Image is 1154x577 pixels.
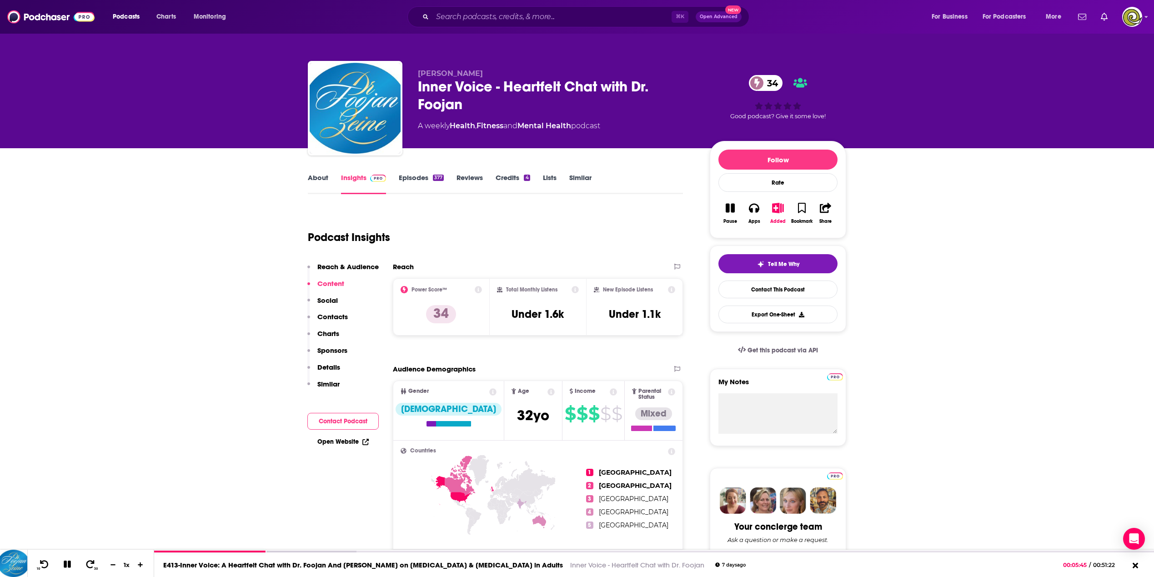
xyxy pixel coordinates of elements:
[768,261,799,268] span: Tell Me Why
[718,173,838,192] div: Rate
[416,6,758,27] div: Search podcasts, credits, & more...
[599,521,668,529] span: [GEOGRAPHIC_DATA]
[599,482,672,490] span: [GEOGRAPHIC_DATA]
[113,10,140,23] span: Podcasts
[731,339,825,361] a: Get this podcast via API
[780,487,806,514] img: Jules Profile
[82,559,100,571] button: 30
[790,197,813,230] button: Bookmark
[524,175,530,181] div: 4
[517,121,571,130] a: Mental Health
[814,197,838,230] button: Share
[766,197,790,230] button: Added
[586,522,593,529] span: 5
[317,312,348,321] p: Contacts
[506,286,557,293] h2: Total Monthly Listens
[635,407,672,420] div: Mixed
[457,173,483,194] a: Reviews
[106,10,151,24] button: open menu
[586,508,593,516] span: 4
[310,63,401,154] a: Inner Voice - Heartfelt Chat with Dr. Foojan
[827,472,843,480] img: Podchaser Pro
[925,10,979,24] button: open menu
[399,173,444,194] a: Episodes377
[1074,9,1090,25] a: Show notifications dropdown
[586,482,593,489] span: 2
[734,521,822,532] div: Your concierge team
[700,15,738,19] span: Open Advanced
[94,567,98,571] span: 30
[810,487,836,514] img: Jon Profile
[543,173,557,194] a: Lists
[317,296,338,305] p: Social
[410,448,436,454] span: Countries
[577,406,587,421] span: $
[1122,7,1142,27] img: User Profile
[151,10,181,24] a: Charts
[307,262,379,279] button: Reach & Audience
[749,75,783,91] a: 34
[307,296,338,313] button: Social
[932,10,968,23] span: For Business
[748,219,760,224] div: Apps
[503,121,517,130] span: and
[718,150,838,170] button: Follow
[586,469,593,476] span: 1
[393,262,414,271] h2: Reach
[317,363,340,371] p: Details
[35,559,52,571] button: 10
[307,329,339,346] button: Charts
[638,388,667,400] span: Parental Status
[1063,562,1089,568] span: 00:05:45
[408,388,429,394] span: Gender
[718,377,838,393] label: My Notes
[827,373,843,381] img: Podchaser Pro
[609,307,661,321] h3: Under 1.1k
[730,113,826,120] span: Good podcast? Give it some love!
[565,406,576,421] span: $
[569,173,592,194] a: Similar
[600,406,611,421] span: $
[396,403,502,416] div: [DEMOGRAPHIC_DATA]
[496,173,530,194] a: Credits4
[770,219,786,224] div: Added
[308,231,390,244] h1: Podcast Insights
[748,346,818,354] span: Get this podcast via API
[7,8,95,25] img: Podchaser - Follow, Share and Rate Podcasts
[518,388,529,394] span: Age
[307,363,340,380] button: Details
[715,562,746,567] div: 7 days ago
[599,508,668,516] span: [GEOGRAPHIC_DATA]
[1089,562,1091,568] span: /
[37,567,40,571] span: 10
[728,536,828,543] div: Ask a question or make a request.
[710,69,846,125] div: 34Good podcast? Give it some love!
[718,254,838,273] button: tell me why sparkleTell Me Why
[450,121,475,130] a: Health
[718,197,742,230] button: Pause
[718,306,838,323] button: Export One-Sheet
[119,561,135,568] div: 1 x
[426,305,456,323] p: 34
[307,346,347,363] button: Sponsors
[307,380,340,396] button: Similar
[718,281,838,298] a: Contact This Podcast
[599,468,672,477] span: [GEOGRAPHIC_DATA]
[1046,10,1061,23] span: More
[758,75,783,91] span: 34
[317,262,379,271] p: Reach & Audience
[1097,9,1111,25] a: Show notifications dropdown
[432,10,672,24] input: Search podcasts, credits, & more...
[1123,528,1145,550] div: Open Intercom Messenger
[696,11,742,22] button: Open AdvancedNew
[720,487,746,514] img: Sydney Profile
[1091,562,1124,568] span: 00:51:22
[819,219,832,224] div: Share
[827,372,843,381] a: Pro website
[586,495,593,502] span: 3
[742,197,766,230] button: Apps
[307,413,379,430] button: Contact Podcast
[475,121,477,130] span: ,
[517,406,549,424] span: 32 yo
